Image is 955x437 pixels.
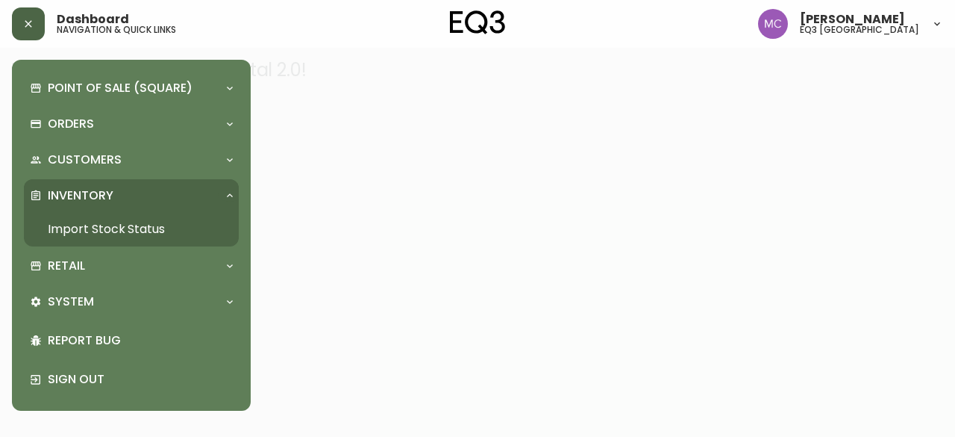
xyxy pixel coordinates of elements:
[24,321,239,360] div: Report Bug
[48,294,94,310] p: System
[57,13,129,25] span: Dashboard
[48,371,233,388] p: Sign Out
[800,25,919,34] h5: eq3 [GEOGRAPHIC_DATA]
[57,25,176,34] h5: navigation & quick links
[24,212,239,247] a: Import Stock Status
[48,187,113,204] p: Inventory
[800,13,905,25] span: [PERSON_NAME]
[24,285,239,318] div: System
[48,332,233,349] p: Report Bug
[48,152,122,168] p: Customers
[48,116,94,132] p: Orders
[48,80,192,96] p: Point of Sale (Square)
[24,72,239,105] div: Point of Sale (Square)
[24,179,239,212] div: Inventory
[24,360,239,399] div: Sign Out
[24,250,239,282] div: Retail
[758,9,788,39] img: 6dbdb61c5655a9a555815750a11666cc
[24,108,239,140] div: Orders
[48,258,85,274] p: Retail
[24,143,239,176] div: Customers
[450,10,505,34] img: logo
